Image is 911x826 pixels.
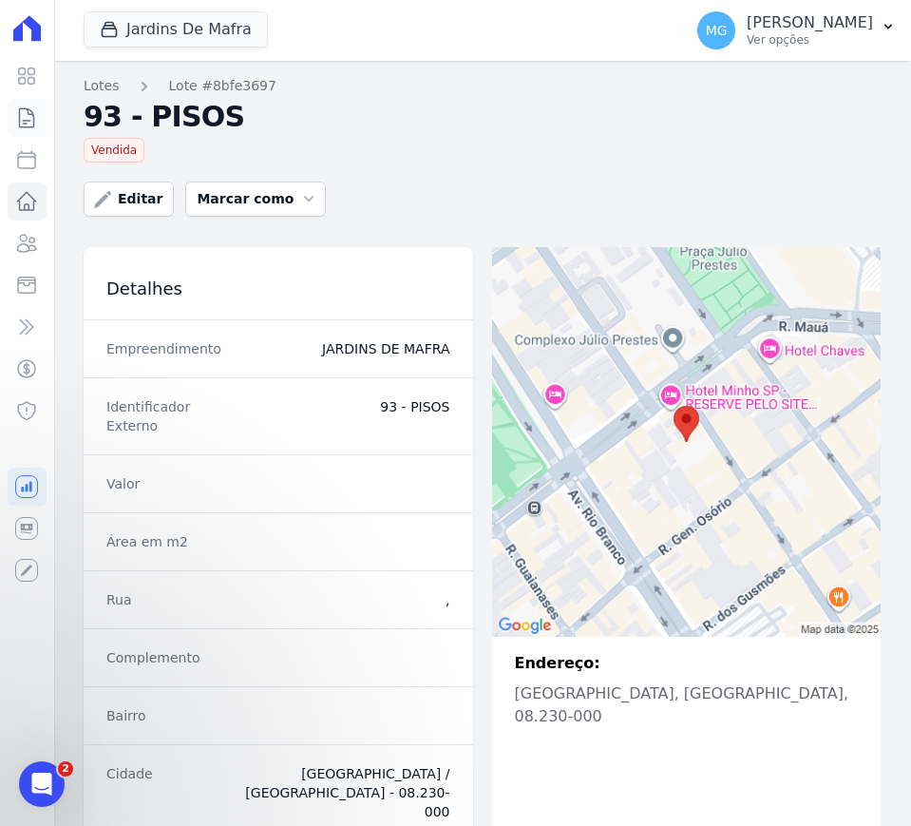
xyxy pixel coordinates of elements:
[297,8,333,44] button: Início
[515,682,859,728] p: [GEOGRAPHIC_DATA], [GEOGRAPHIC_DATA], 08.230-000
[30,74,296,167] div: Isso mesmo [PERSON_NAME]. Ao cancelar a cobrança (clicando nos 3 pontinhos dentro da parcela), o ...
[106,339,211,358] dt: Empreendimento
[706,24,728,37] span: MG
[15,63,312,179] div: Isso mesmo [PERSON_NAME]. Ao cancelar a cobrança (clicando nos 3 pontinhos dentro da parcela), o ...
[106,397,218,435] dt: Identificador Externo
[60,623,75,638] button: Selecionador de Emoji
[333,8,368,42] div: Fechar
[492,247,882,637] img: staticmap
[84,318,350,393] div: Quanto a negativação tem como deixar de forma automatica? por exemplo se o cliente não pagar em 5...
[253,194,365,236] div: Ok obrigado
[15,194,365,251] div: Matheus diz…
[92,10,160,24] h1: Operator
[90,623,105,638] button: Selecionador de GIF
[15,307,365,419] div: Matheus diz…
[15,419,365,513] div: Adriane diz…
[515,652,859,675] p: Endereço:
[54,10,85,41] img: Profile image for Operator
[160,568,351,587] div: opa desculpa mandei errado
[121,623,136,638] button: Start recording
[682,4,911,57] button: MG [PERSON_NAME] Ver opções
[326,615,356,645] button: Enviar uma mensagem
[29,623,45,638] button: Upload do anexo
[268,205,350,224] div: Ok obrigado
[92,24,280,43] p: A equipe também pode ajudar
[84,11,268,48] button: Jardins De Mafra
[106,590,211,609] dt: Rua
[15,557,365,614] div: Matheus diz…
[226,764,450,821] dd: [GEOGRAPHIC_DATA] / [GEOGRAPHIC_DATA] - 08.230-000
[30,261,114,280] div: Imagina! = )
[106,706,211,725] dt: Bairro
[15,250,365,307] div: Adriane diz…
[226,590,450,609] dd: ,
[332,525,350,544] div: 49
[84,138,144,163] span: Vendida
[106,764,211,821] dt: Cidade
[15,250,129,292] div: Imagina! = )
[84,76,881,96] nav: Breadcrumb
[106,278,221,300] h3: Detalhes
[106,532,211,551] dt: Área em m2
[747,32,873,48] p: Ver opções
[84,76,120,96] a: Lotes
[68,307,365,404] div: Quanto a negativação tem como deixar de forma automatica? por exemplo se o cliente não pagar em 5...
[317,513,365,555] div: 49
[30,431,296,487] div: [PERSON_NAME], por enquanto a operação requer o comando do operador para ser realizada.
[106,474,211,493] dt: Valor
[84,182,174,217] a: Editar
[747,13,873,32] p: [PERSON_NAME]
[15,513,365,557] div: Matheus diz…
[84,104,881,130] h2: 93 - PISOS
[144,557,366,599] div: opa desculpa mandei errado
[226,339,450,358] dd: JARDINS DE MAFRA
[19,761,65,807] iframe: Intercom live chat
[58,761,73,777] span: 2
[222,397,450,435] dd: 93 - PISOS
[15,419,312,498] div: [PERSON_NAME], por enquanto a operação requer o comando do operador para ser realizada.
[169,76,276,96] a: Lote #8bfe3697
[15,63,365,194] div: Adriane diz…
[12,8,48,44] button: go back
[106,648,211,667] dt: Complemento
[185,182,326,217] button: Marcar como
[16,583,364,615] textarea: Envie uma mensagem...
